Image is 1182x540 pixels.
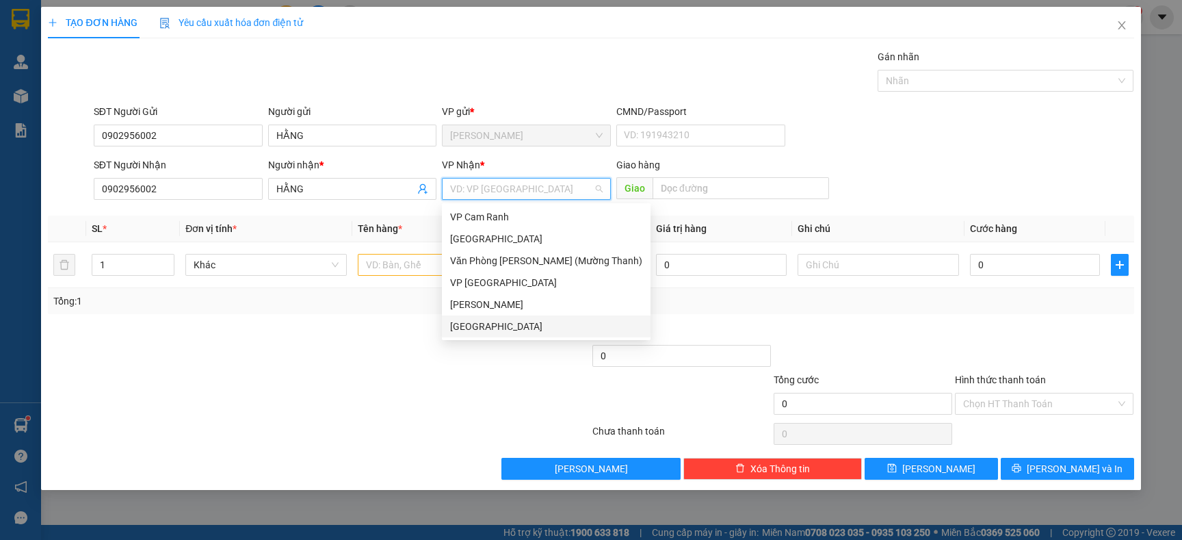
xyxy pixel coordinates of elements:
[591,424,772,448] div: Chưa thanh toán
[17,17,86,86] img: logo.jpg
[442,250,651,272] div: Văn Phòng Trần Phú (Mường Thanh)
[450,209,642,224] div: VP Cam Ranh
[1111,254,1128,276] button: plus
[48,18,57,27] span: plus
[53,254,75,276] button: delete
[450,319,642,334] div: [GEOGRAPHIC_DATA]
[1027,461,1122,476] span: [PERSON_NAME] và In
[955,374,1046,385] label: Hình thức thanh toán
[442,104,611,119] div: VP gửi
[148,17,181,50] img: logo.jpg
[902,461,975,476] span: [PERSON_NAME]
[268,157,437,172] div: Người nhận
[442,316,651,337] div: Nha Trang
[970,223,1017,234] span: Cước hàng
[887,463,897,474] span: save
[450,275,642,290] div: VP [GEOGRAPHIC_DATA]
[656,223,707,234] span: Giá trị hàng
[159,18,170,29] img: icon
[792,216,964,242] th: Ghi chú
[417,183,428,194] span: user-add
[358,254,519,276] input: VD: Bàn, Ghế
[450,297,642,312] div: [PERSON_NAME]
[442,294,651,316] div: Lê Hồng Phong
[185,223,237,234] span: Đơn vị tính
[1116,20,1127,31] span: close
[442,272,651,294] div: VP Ninh Hòa
[358,223,402,234] span: Tên hàng
[750,461,810,476] span: Xóa Thông tin
[798,254,959,276] input: Ghi Chú
[774,374,819,385] span: Tổng cước
[1012,463,1021,474] span: printer
[442,159,480,170] span: VP Nhận
[450,231,642,246] div: [GEOGRAPHIC_DATA]
[194,255,339,275] span: Khác
[683,458,862,480] button: deleteXóa Thông tin
[653,177,828,199] input: Dọc đường
[878,51,919,62] label: Gán nhãn
[268,104,437,119] div: Người gửi
[92,223,103,234] span: SL
[616,177,653,199] span: Giao
[865,458,998,480] button: save[PERSON_NAME]
[1112,259,1127,270] span: plus
[53,294,456,309] div: Tổng: 1
[88,20,131,108] b: BIÊN NHẬN GỬI HÀNG
[656,254,786,276] input: 0
[1103,7,1141,45] button: Close
[94,157,263,172] div: SĐT Người Nhận
[735,463,745,474] span: delete
[115,65,188,82] li: (c) 2017
[115,52,188,63] b: [DOMAIN_NAME]
[442,206,651,228] div: VP Cam Ranh
[1001,458,1134,480] button: printer[PERSON_NAME] và In
[616,159,660,170] span: Giao hàng
[48,17,137,28] span: TẠO ĐƠN HÀNG
[94,104,263,119] div: SĐT Người Gửi
[442,228,651,250] div: Đà Lạt
[616,104,785,119] div: CMND/Passport
[501,458,680,480] button: [PERSON_NAME]
[17,88,77,153] b: [PERSON_NAME]
[450,125,603,146] span: Phạm Ngũ Lão
[555,461,628,476] span: [PERSON_NAME]
[450,253,642,268] div: Văn Phòng [PERSON_NAME] (Mường Thanh)
[159,17,304,28] span: Yêu cầu xuất hóa đơn điện tử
